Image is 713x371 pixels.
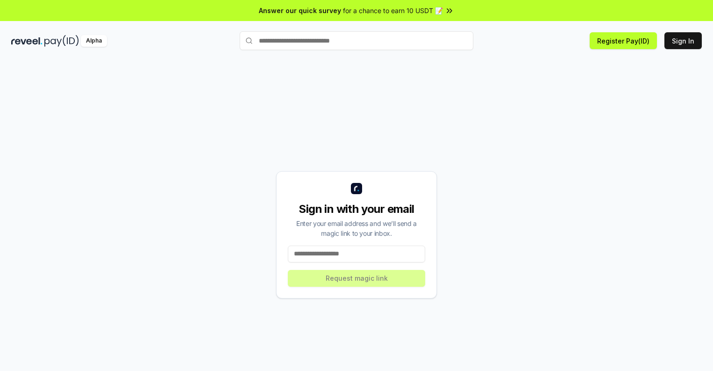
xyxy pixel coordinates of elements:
div: Enter your email address and we’ll send a magic link to your inbox. [288,218,425,238]
img: reveel_dark [11,35,43,47]
div: Sign in with your email [288,202,425,217]
img: pay_id [44,35,79,47]
span: Answer our quick survey [259,6,341,15]
img: logo_small [351,183,362,194]
button: Register Pay(ID) [590,32,657,49]
div: Alpha [81,35,107,47]
button: Sign In [664,32,702,49]
span: for a chance to earn 10 USDT 📝 [343,6,443,15]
